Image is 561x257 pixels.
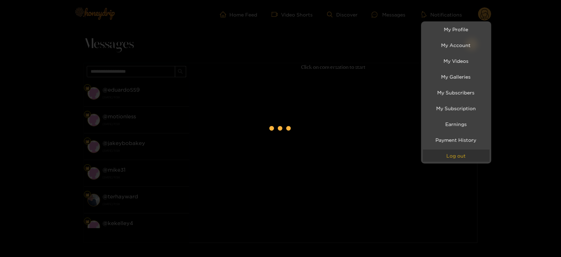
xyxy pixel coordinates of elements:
a: My Galleries [423,71,490,83]
a: My Videos [423,55,490,67]
a: My Profile [423,23,490,35]
a: My Subscription [423,102,490,114]
a: Payment History [423,134,490,146]
button: Log out [423,150,490,162]
a: Earnings [423,118,490,130]
a: My Subscribers [423,86,490,99]
a: My Account [423,39,490,51]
